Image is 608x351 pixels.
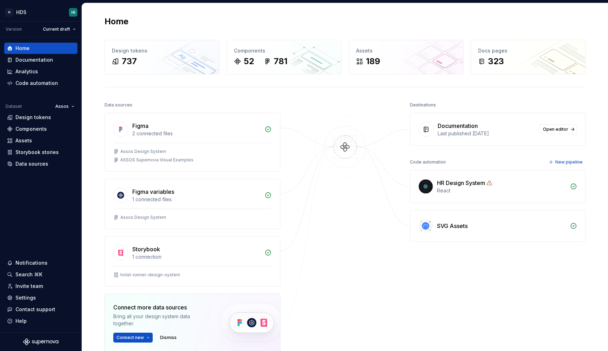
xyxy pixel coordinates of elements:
[120,215,166,220] div: Assos Design System
[15,271,42,278] div: Search ⌘K
[488,56,504,67] div: 323
[120,272,180,278] div: hotel-runner-design-system
[23,338,58,345] svg: Supernova Logo
[366,56,380,67] div: 189
[132,196,260,203] div: 1 connected files
[55,104,69,109] span: Assos
[43,26,70,32] span: Current draft
[132,130,260,137] div: 2 connected files
[52,101,77,111] button: Assos
[410,157,446,167] div: Code automation
[4,269,77,280] button: Search ⌘K
[478,47,578,54] div: Docs pages
[437,222,468,230] div: SVG Assets
[4,281,77,292] a: Invite team
[157,333,180,343] button: Dismiss
[113,333,153,343] button: Connect new
[120,149,166,154] div: Assos Design System
[6,26,22,32] div: Version
[15,306,55,313] div: Contact support
[15,45,30,52] div: Home
[122,56,137,67] div: 737
[356,47,456,54] div: Assets
[4,147,77,158] a: Storybook stories
[4,315,77,327] button: Help
[104,16,128,27] h2: Home
[112,47,212,54] div: Design tokens
[244,56,254,67] div: 52
[543,127,568,132] span: Open editor
[40,24,79,34] button: Current draft
[116,335,144,340] span: Connect new
[104,40,220,74] a: Design tokens737
[555,159,583,165] span: New pipeline
[104,100,132,110] div: Data sources
[437,187,566,194] div: React
[160,335,177,340] span: Dismiss
[113,303,208,312] div: Connect more data sources
[1,5,80,20] button: HHDSHI
[15,294,36,301] div: Settings
[438,130,536,137] div: Last published [DATE]
[15,318,27,325] div: Help
[540,124,577,134] a: Open editor
[4,292,77,303] a: Settings
[4,43,77,54] a: Home
[15,283,43,290] div: Invite team
[5,8,13,17] div: H
[438,122,478,130] div: Documentation
[15,125,47,133] div: Components
[132,253,260,260] div: 1 connection
[4,78,77,89] a: Code automation
[274,56,287,67] div: 781
[113,313,208,327] div: Bring all your design system data together.
[437,179,485,187] div: HR Design System
[104,179,280,229] a: Figma variables1 connected filesAssos Design System
[471,40,586,74] a: Docs pages323
[4,304,77,315] button: Contact support
[15,160,48,167] div: Data sources
[132,187,174,196] div: Figma variables
[16,9,26,16] div: HDS
[15,80,58,87] div: Code automation
[15,259,47,266] div: Notifications
[546,157,586,167] button: New pipeline
[4,66,77,77] a: Analytics
[6,104,22,109] div: Dataset
[4,158,77,170] a: Data sources
[120,157,194,163] div: ASSOS Supernova Visual Examples
[15,137,32,144] div: Assets
[104,113,280,172] a: Figma2 connected filesAssos Design SystemASSOS Supernova Visual Examples
[4,123,77,135] a: Components
[71,10,75,15] div: HI
[4,257,77,269] button: Notifications
[15,56,53,63] div: Documentation
[132,245,160,253] div: Storybook
[4,135,77,146] a: Assets
[410,100,436,110] div: Destinations
[104,236,280,287] a: Storybook1 connectionhotel-runner-design-system
[132,122,148,130] div: Figma
[227,40,342,74] a: Components52781
[15,149,59,156] div: Storybook stories
[4,112,77,123] a: Design tokens
[15,68,38,75] div: Analytics
[4,54,77,66] a: Documentation
[15,114,51,121] div: Design tokens
[349,40,464,74] a: Assets189
[234,47,334,54] div: Components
